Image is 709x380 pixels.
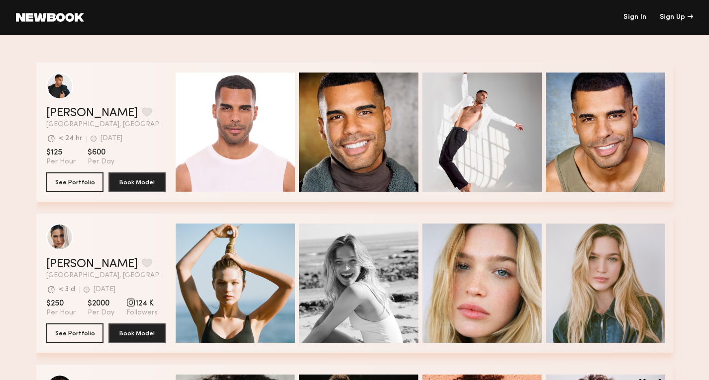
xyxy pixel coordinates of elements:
a: [PERSON_NAME] [46,258,138,270]
span: $600 [88,148,114,157]
span: Per Hour [46,308,76,317]
button: See Portfolio [46,323,103,343]
a: [PERSON_NAME] [46,107,138,119]
span: $125 [46,148,76,157]
div: Sign Up [660,14,693,21]
button: See Portfolio [46,172,103,192]
div: [DATE] [94,286,115,293]
div: < 3 d [59,286,75,293]
div: < 24 hr [59,135,82,142]
span: Per Hour [46,157,76,166]
span: 124 K [126,299,158,308]
a: Sign In [623,14,646,21]
div: [DATE] [101,135,122,142]
button: Book Model [108,323,166,343]
span: Per Day [88,157,114,166]
span: Followers [126,308,158,317]
span: [GEOGRAPHIC_DATA], [GEOGRAPHIC_DATA] [46,121,166,128]
button: Book Model [108,172,166,192]
span: [GEOGRAPHIC_DATA], [GEOGRAPHIC_DATA] [46,272,166,279]
span: Per Day [88,308,114,317]
span: $250 [46,299,76,308]
span: $2000 [88,299,114,308]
